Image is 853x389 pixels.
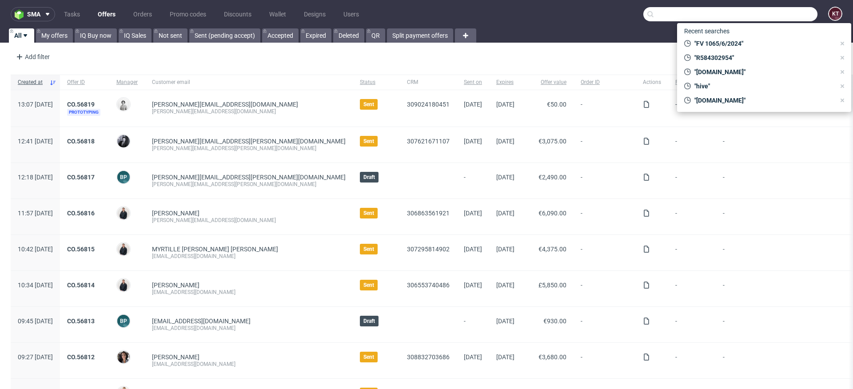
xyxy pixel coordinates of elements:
[117,207,130,219] img: Adrian Margula
[407,353,450,361] a: 308832703686
[92,7,121,21] a: Offers
[67,318,95,325] a: CO.56813
[152,138,346,145] span: [PERSON_NAME][EMAIL_ADDRESS][PERSON_NAME][DOMAIN_NAME]
[18,210,53,217] span: 11:57 [DATE]
[119,28,151,43] a: IQ Sales
[675,138,709,152] span: -
[67,353,95,361] a: CO.56812
[581,138,629,152] span: -
[18,246,53,253] span: 10:42 [DATE]
[18,138,53,145] span: 12:41 [DATE]
[829,8,841,20] figcaption: KT
[67,109,100,116] span: Prototyping
[691,67,835,76] span: "[DOMAIN_NAME]"
[152,353,199,361] a: [PERSON_NAME]
[675,174,709,188] span: -
[581,246,629,260] span: -
[152,145,346,152] div: [PERSON_NAME][EMAIL_ADDRESS][PERSON_NAME][DOMAIN_NAME]
[675,353,709,368] span: -
[153,28,187,43] a: Not sent
[300,28,331,43] a: Expired
[691,53,835,62] span: "R584302954"
[18,101,53,108] span: 13:07 [DATE]
[581,282,629,296] span: -
[538,138,566,145] span: €3,075.00
[18,79,46,86] span: Created at
[18,282,53,289] span: 10:34 [DATE]
[538,246,566,253] span: €4,375.00
[675,210,709,224] span: -
[152,217,346,224] div: [PERSON_NAME][EMAIL_ADDRESS][DOMAIN_NAME]
[152,210,199,217] a: [PERSON_NAME]
[464,101,482,108] span: [DATE]
[581,101,629,116] span: -
[581,79,629,86] span: Order ID
[152,101,298,108] span: [PERSON_NAME][EMAIL_ADDRESS][DOMAIN_NAME]
[464,174,482,188] span: -
[547,101,566,108] span: €50.00
[691,39,835,48] span: "FV 1065/6/2024"
[691,96,835,105] span: "[DOMAIN_NAME]"
[360,79,393,86] span: Status
[152,289,346,296] div: [EMAIL_ADDRESS][DOMAIN_NAME]
[538,282,566,289] span: £5,850.00
[496,79,514,86] span: Expires
[189,28,260,43] a: Sent (pending accept)
[464,318,482,332] span: -
[67,246,95,253] a: CO.56815
[529,79,566,86] span: Offer value
[538,353,566,361] span: €3,680.00
[67,79,102,86] span: Offer ID
[67,138,95,145] a: CO.56818
[675,79,709,86] span: Payment type
[164,7,211,21] a: Promo codes
[363,246,374,253] span: Sent
[117,98,130,111] img: Dudek Mariola
[117,135,130,147] img: Philippe Dubuy
[675,282,709,296] span: -
[152,246,278,253] a: MYRTILLE [PERSON_NAME] [PERSON_NAME]
[543,318,566,325] span: €930.00
[496,174,514,181] span: [DATE]
[152,325,346,332] div: [EMAIL_ADDRESS][DOMAIN_NAME]
[464,210,482,217] span: [DATE]
[18,353,53,361] span: 09:27 [DATE]
[496,210,514,217] span: [DATE]
[363,353,374,361] span: Sent
[363,101,374,108] span: Sent
[36,28,73,43] a: My offers
[262,28,299,43] a: Accepted
[128,7,157,21] a: Orders
[675,318,709,332] span: -
[11,7,55,21] button: sma
[152,361,346,368] div: [EMAIL_ADDRESS][DOMAIN_NAME]
[117,315,130,327] figcaption: BP
[581,318,629,332] span: -
[366,28,385,43] a: QR
[496,318,514,325] span: [DATE]
[464,353,482,361] span: [DATE]
[407,282,450,289] a: 306553740486
[219,7,257,21] a: Discounts
[117,279,130,291] img: Adrian Margula
[387,28,453,43] a: Split payment offers
[67,210,95,217] a: CO.56816
[675,246,709,260] span: -
[152,79,346,86] span: Customer email
[464,246,482,253] span: [DATE]
[691,82,835,91] span: "hive"
[581,353,629,368] span: -
[152,282,199,289] a: [PERSON_NAME]
[464,79,482,86] span: Sent on
[75,28,117,43] a: IQ Buy now
[675,101,709,116] span: -
[117,243,130,255] img: Adrian Margula
[464,138,482,145] span: [DATE]
[407,79,450,86] span: CRM
[496,138,514,145] span: [DATE]
[496,246,514,253] span: [DATE]
[538,210,566,217] span: €6,090.00
[496,282,514,289] span: [DATE]
[59,7,85,21] a: Tasks
[67,282,95,289] a: CO.56814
